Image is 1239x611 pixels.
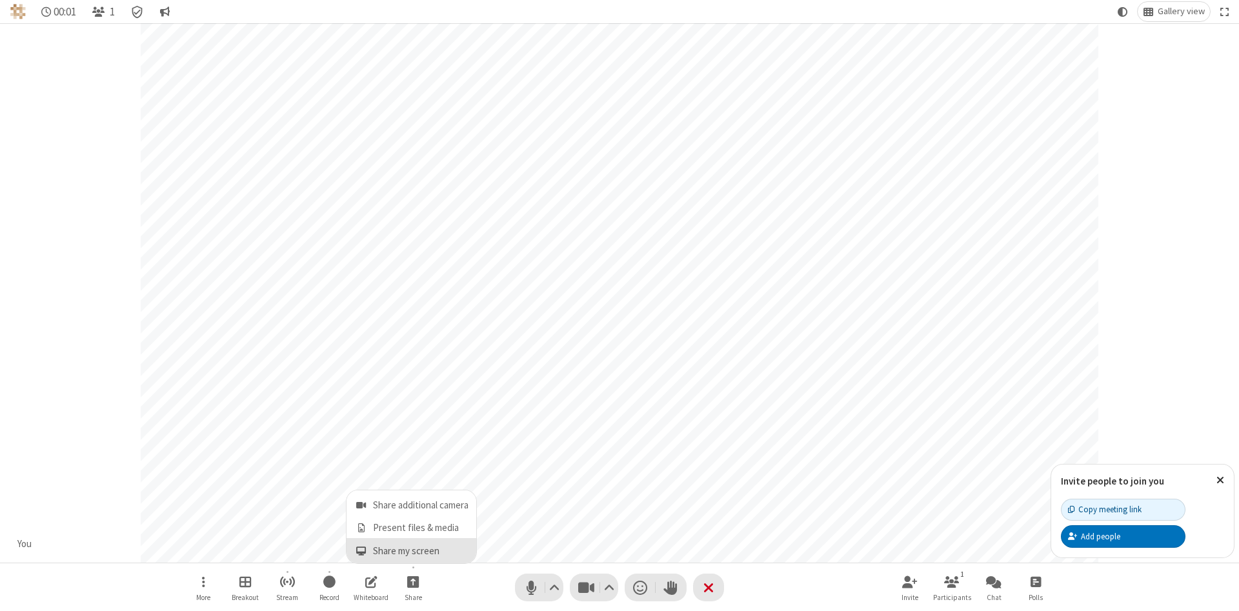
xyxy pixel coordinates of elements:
button: Open menu [184,569,223,606]
span: Stream [276,594,298,601]
span: More [196,594,210,601]
div: You [13,537,37,552]
button: Present files & media [347,516,476,538]
span: Share [405,594,422,601]
div: Meeting details Encryption enabled [125,2,150,21]
span: Whiteboard [354,594,388,601]
span: 1 [110,6,115,18]
button: Invite participants (Alt+I) [891,569,929,606]
button: Manage Breakout Rooms [226,569,265,606]
span: Polls [1029,594,1043,601]
button: Audio settings [546,574,563,601]
span: Breakout [232,594,259,601]
button: Fullscreen [1215,2,1234,21]
span: Participants [933,594,971,601]
div: Copy meeting link [1068,503,1142,516]
button: Open chat [974,569,1013,606]
button: Open menu [394,569,432,606]
button: Open shared whiteboard [352,569,390,606]
img: QA Selenium DO NOT DELETE OR CHANGE [10,4,26,19]
button: Start recording [310,569,348,606]
button: Share my screen [347,538,476,563]
span: Invite [902,594,918,601]
button: Stop video (Alt+V) [570,574,618,601]
span: Chat [987,594,1002,601]
button: Add people [1061,525,1185,547]
button: Close popover [1207,465,1234,496]
button: Open participant list [932,569,971,606]
span: Record [319,594,339,601]
button: Using system theme [1113,2,1133,21]
span: Gallery view [1158,6,1205,17]
button: Raise hand [656,574,687,601]
button: Change layout [1138,2,1210,21]
button: End or leave meeting [693,574,724,601]
button: Share additional camera [347,490,476,516]
span: Present files & media [373,523,468,534]
button: Mute (Alt+A) [515,574,563,601]
label: Invite people to join you [1061,475,1164,487]
button: Video setting [601,574,618,601]
span: Share additional camera [373,500,468,511]
button: Open poll [1016,569,1055,606]
div: 1 [957,568,968,580]
div: Timer [36,2,82,21]
button: Open participant list [86,2,120,21]
button: Conversation [154,2,175,21]
span: 00:01 [54,6,76,18]
button: Send a reaction [625,574,656,601]
button: Start streaming [268,569,307,606]
button: Copy meeting link [1061,499,1185,521]
span: Share my screen [373,546,468,557]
